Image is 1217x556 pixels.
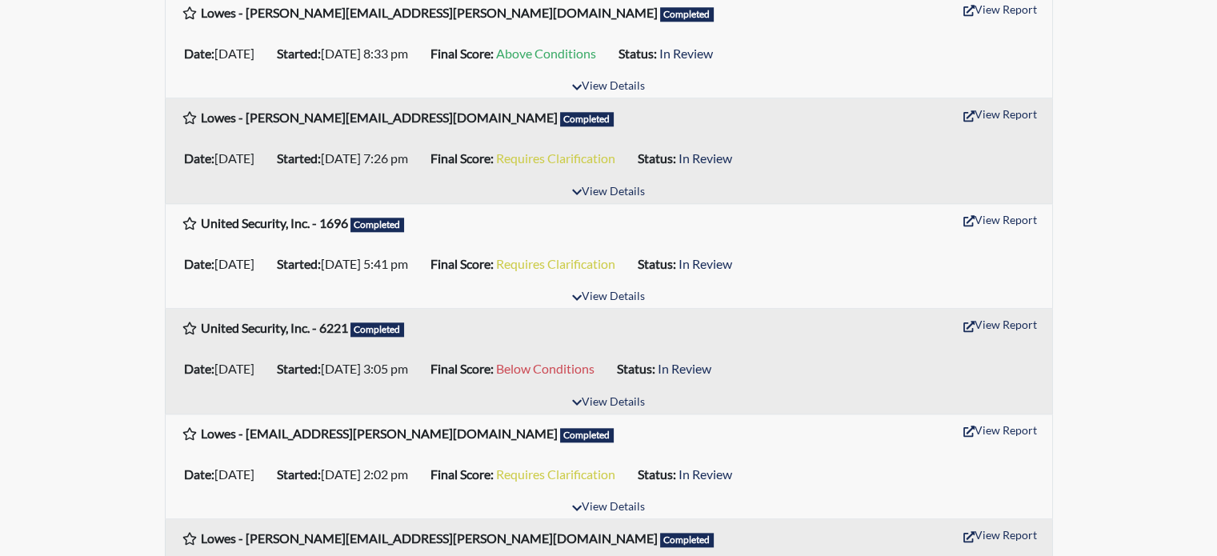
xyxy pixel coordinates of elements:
li: [DATE] 3:05 pm [270,356,424,382]
b: Lowes - [PERSON_NAME][EMAIL_ADDRESS][PERSON_NAME][DOMAIN_NAME] [201,5,658,20]
b: Lowes - [EMAIL_ADDRESS][PERSON_NAME][DOMAIN_NAME] [201,426,558,441]
span: In Review [658,361,711,376]
b: Date: [184,361,214,376]
button: View Details [565,392,652,414]
button: View Details [565,497,652,518]
li: [DATE] 8:33 pm [270,41,424,66]
span: Requires Clarification [496,256,615,271]
b: Started: [277,466,321,482]
li: [DATE] [178,462,270,487]
span: In Review [679,466,732,482]
b: Final Score: [430,256,494,271]
b: Lowes - [PERSON_NAME][EMAIL_ADDRESS][DOMAIN_NAME] [201,110,558,125]
button: View Details [565,182,652,203]
span: In Review [679,256,732,271]
b: Date: [184,150,214,166]
b: Status: [619,46,657,61]
b: Status: [638,150,676,166]
b: Lowes - [PERSON_NAME][EMAIL_ADDRESS][PERSON_NAME][DOMAIN_NAME] [201,530,658,546]
span: Above Conditions [496,46,596,61]
li: [DATE] [178,356,270,382]
b: Date: [184,466,214,482]
button: View Report [956,102,1044,126]
button: View Details [565,76,652,98]
span: In Review [659,46,713,61]
span: Completed [350,218,405,232]
b: Date: [184,46,214,61]
button: View Details [565,286,652,308]
b: Started: [277,361,321,376]
li: [DATE] [178,251,270,277]
span: Completed [560,112,615,126]
b: Final Score: [430,46,494,61]
button: View Report [956,522,1044,547]
li: [DATE] 2:02 pm [270,462,424,487]
button: View Report [956,418,1044,442]
span: Completed [660,533,715,547]
b: Final Score: [430,361,494,376]
b: United Security, Inc. - 1696 [201,215,348,230]
b: Date: [184,256,214,271]
span: Completed [350,322,405,337]
b: Status: [638,256,676,271]
li: [DATE] [178,146,270,171]
span: Requires Clarification [496,150,615,166]
b: Started: [277,46,321,61]
li: [DATE] 5:41 pm [270,251,424,277]
li: [DATE] 7:26 pm [270,146,424,171]
b: Started: [277,256,321,271]
b: Status: [638,466,676,482]
span: Below Conditions [496,361,594,376]
b: United Security, Inc. - 6221 [201,320,348,335]
span: Requires Clarification [496,466,615,482]
button: View Report [956,207,1044,232]
span: Completed [560,428,615,442]
b: Started: [277,150,321,166]
li: [DATE] [178,41,270,66]
button: View Report [956,312,1044,337]
b: Final Score: [430,150,494,166]
b: Final Score: [430,466,494,482]
span: Completed [660,7,715,22]
span: In Review [679,150,732,166]
b: Status: [617,361,655,376]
